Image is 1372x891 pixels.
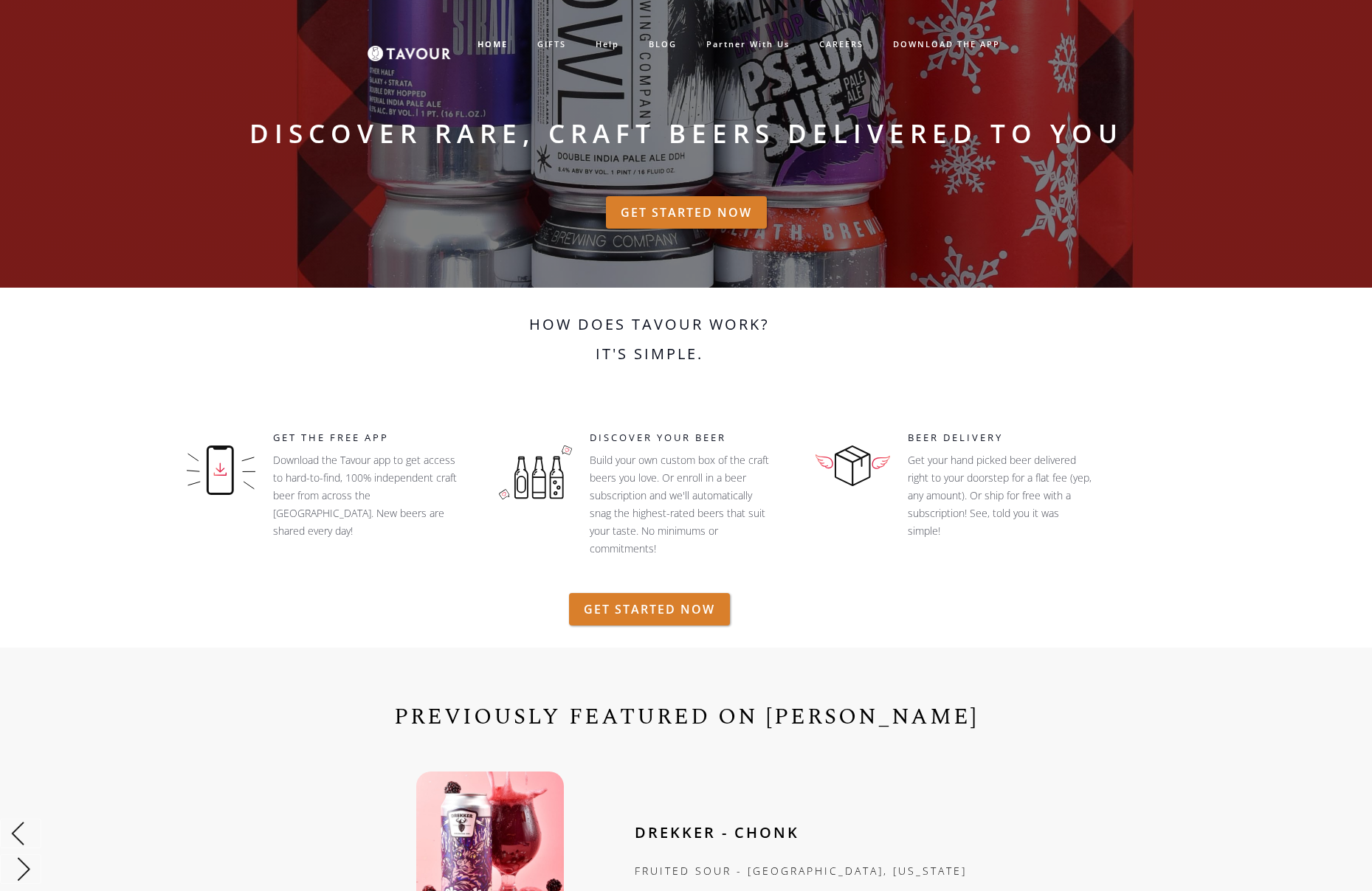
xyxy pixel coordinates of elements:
strong: Discover rare, craft beers delivered to you [249,116,1123,151]
h5: Beer Delivery [908,431,1122,445]
a: CAREERS [804,32,878,57]
div: Fruited sour - [GEOGRAPHIC_DATA], [US_STATE] [635,861,967,880]
a: DOWNLOAD THE APP [878,32,1015,57]
p: Build your own custom box of the craft beers you love. Or enroll in a beer subscription and we'll... [590,451,774,558]
p: Download the Tavour app to get access to hard-to-find, 100% independent craft beer from across th... [273,451,458,540]
h2: How does Tavour work? It's simple. [439,310,860,384]
h5: Discover your beer [590,431,790,445]
h5: GET THE FREE APP [273,431,466,445]
p: Get your hand picked beer delivered right to your doorstep for a flat fee (yep, any amount). Or s... [908,451,1092,575]
a: help [581,32,634,57]
strong: DREKKER - CHONK [635,822,799,842]
strong: HOME [478,38,508,49]
a: BLOG [634,32,692,57]
a: partner with us [692,32,804,57]
a: GET STARTED NOW [606,196,767,229]
a: HOME [463,32,523,57]
a: GET STARTED NOW [569,593,730,625]
a: GIFTS [523,32,581,57]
